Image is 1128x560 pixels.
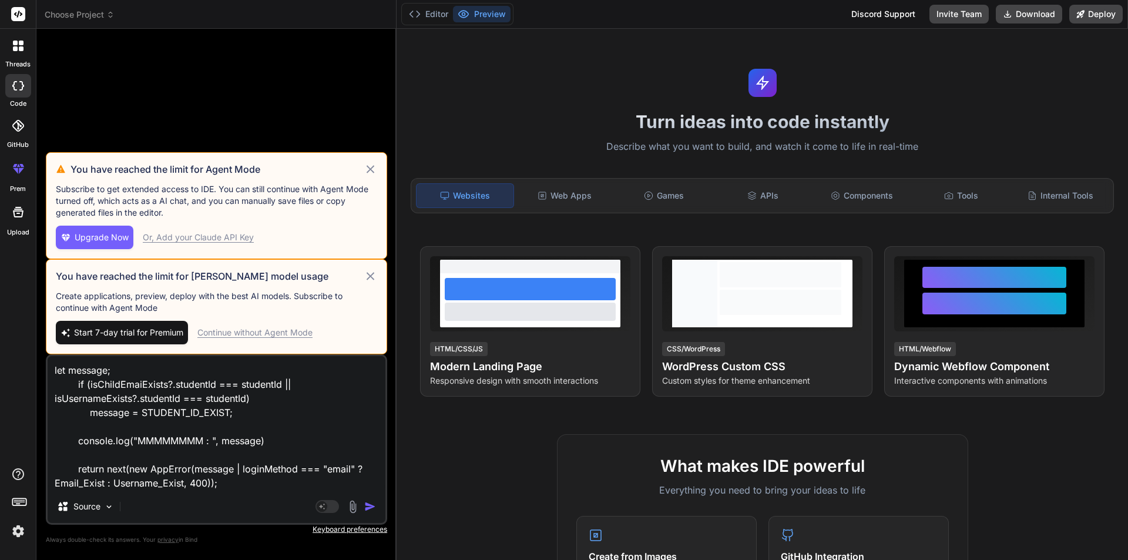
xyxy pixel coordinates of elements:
[404,111,1121,132] h1: Turn ideas into code instantly
[662,342,725,356] div: CSS/WordPress
[143,232,254,243] div: Or, Add your Claude API Key
[197,327,313,338] div: Continue without Agent Mode
[616,183,713,208] div: Games
[714,183,811,208] div: APIs
[46,525,387,534] p: Keyboard preferences
[430,375,630,387] p: Responsive design with smooth interactions
[73,501,100,512] p: Source
[996,5,1062,24] button: Download
[8,521,28,541] img: settings
[576,454,949,478] h2: What makes IDE powerful
[7,140,29,150] label: GitHub
[56,290,377,314] p: Create applications, preview, deploy with the best AI models. Subscribe to continue with Agent Mode
[430,342,488,356] div: HTML/CSS/JS
[56,321,188,344] button: Start 7-day trial for Premium
[929,5,989,24] button: Invite Team
[45,9,115,21] span: Choose Project
[1012,183,1109,208] div: Internal Tools
[814,183,911,208] div: Components
[516,183,613,208] div: Web Apps
[576,483,949,497] p: Everything you need to bring your ideas to life
[404,139,1121,155] p: Describe what you want to build, and watch it come to life in real-time
[10,184,26,194] label: prem
[46,534,387,545] p: Always double-check its answers. Your in Bind
[453,6,511,22] button: Preview
[1069,5,1123,24] button: Deploy
[346,500,360,514] img: attachment
[7,227,29,237] label: Upload
[430,358,630,375] h4: Modern Landing Page
[157,536,179,543] span: privacy
[75,232,129,243] span: Upgrade Now
[894,342,956,356] div: HTML/Webflow
[104,502,114,512] img: Pick Models
[844,5,922,24] div: Discord Support
[662,375,862,387] p: Custom styles for theme enhancement
[894,358,1095,375] h4: Dynamic Webflow Component
[10,99,26,109] label: code
[74,327,183,338] span: Start 7-day trial for Premium
[364,501,376,512] img: icon
[404,6,453,22] button: Editor
[913,183,1010,208] div: Tools
[5,59,31,69] label: threads
[662,358,862,375] h4: WordPress Custom CSS
[894,375,1095,387] p: Interactive components with animations
[416,183,514,208] div: Websites
[70,162,364,176] h3: You have reached the limit for Agent Mode
[56,269,364,283] h3: You have reached the limit for [PERSON_NAME] model usage
[56,226,133,249] button: Upgrade Now
[48,356,385,490] textarea: let message; if (isChildEmaiExists?.studentId === studentId || isUsernameExists?.studentId === st...
[56,183,377,219] p: Subscribe to get extended access to IDE. You can still continue with Agent Mode turned off, which...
